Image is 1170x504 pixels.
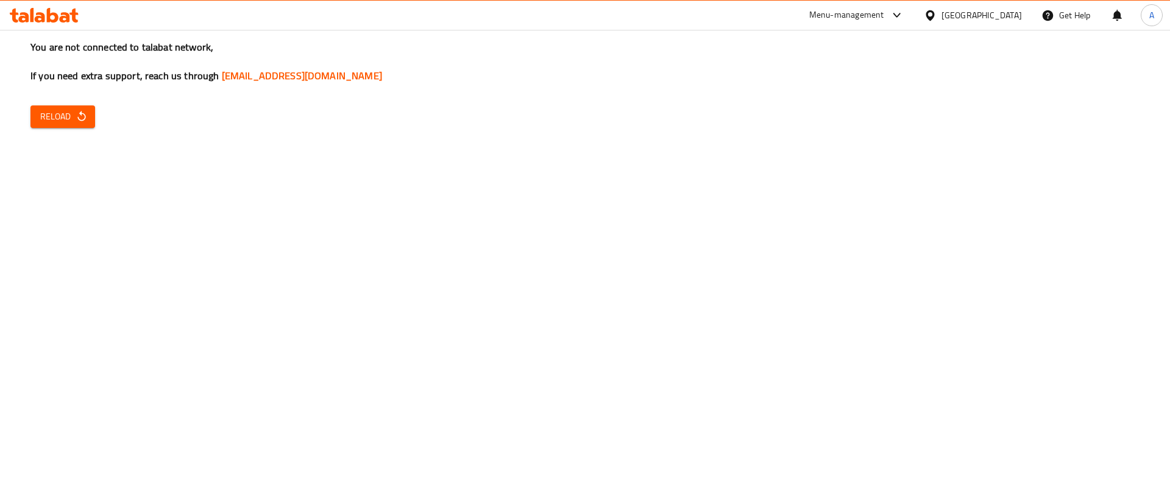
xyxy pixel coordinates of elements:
button: Reload [30,105,95,128]
div: [GEOGRAPHIC_DATA] [941,9,1022,22]
span: Reload [40,109,85,124]
span: A [1149,9,1154,22]
div: Menu-management [809,8,884,23]
a: [EMAIL_ADDRESS][DOMAIN_NAME] [222,66,382,85]
h3: You are not connected to talabat network, If you need extra support, reach us through [30,40,1140,83]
